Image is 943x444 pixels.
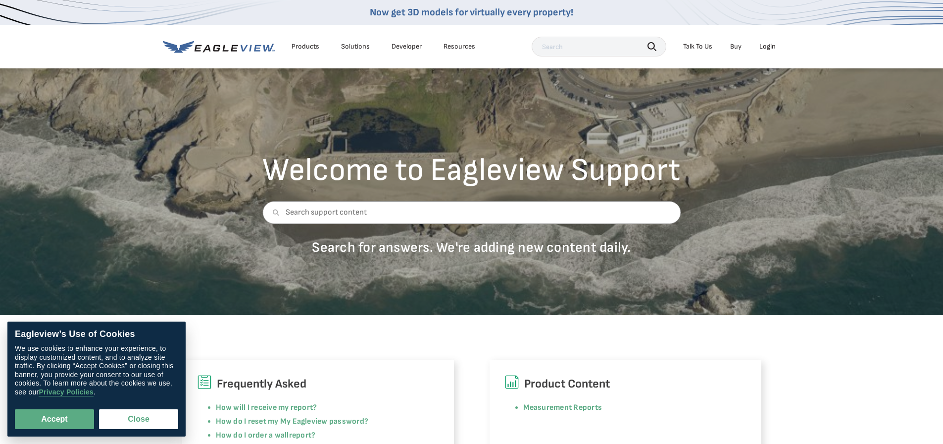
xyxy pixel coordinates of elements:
h2: Welcome to Eagleview Support [262,155,681,186]
a: How do I reset my My Eagleview password? [216,417,369,426]
h6: Product Content [504,375,746,393]
button: Accept [15,409,94,429]
button: Close [99,409,178,429]
a: Developer [392,42,422,51]
a: ? [311,431,315,440]
div: Talk To Us [683,42,712,51]
div: Products [292,42,319,51]
a: Buy [730,42,742,51]
input: Search [532,37,666,56]
div: Eagleview’s Use of Cookies [15,329,178,340]
input: Search support content [262,201,681,224]
a: report [289,431,311,440]
p: Search for answers. We're adding new content daily. [262,239,681,256]
div: Resources [444,42,475,51]
a: How will I receive my report? [216,403,317,412]
a: Measurement Reports [523,403,602,412]
a: Now get 3D models for virtually every property! [370,6,573,18]
div: We use cookies to enhance your experience, to display customized content, and to analyze site tra... [15,345,178,397]
a: How do I order a wall [216,431,289,440]
div: Login [759,42,776,51]
h6: Frequently Asked [197,375,439,393]
div: Solutions [341,42,370,51]
a: Privacy Policies [39,388,93,397]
